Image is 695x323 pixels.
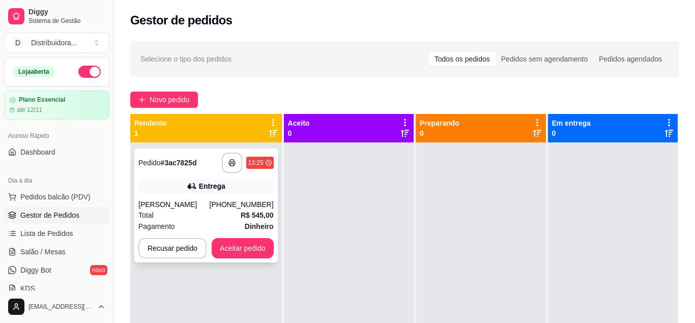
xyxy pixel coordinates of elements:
button: [EMAIL_ADDRESS][DOMAIN_NAME] [4,295,109,319]
span: Dashboard [20,147,55,157]
a: Dashboard [4,144,109,160]
div: Entrega [199,181,225,191]
span: Total [138,210,154,221]
button: Recusar pedido [138,238,207,258]
div: 13:25 [248,159,264,167]
button: Novo pedido [130,92,198,108]
div: Pedidos agendados [593,52,668,66]
p: 0 [288,128,310,138]
span: Novo pedido [150,94,190,105]
div: Loja aberta [13,66,55,77]
p: Aceito [288,118,310,128]
span: Diggy [28,8,105,17]
span: [EMAIL_ADDRESS][DOMAIN_NAME] [28,303,93,311]
button: Aceitar pedido [212,238,274,258]
span: Pedidos balcão (PDV) [20,192,91,202]
strong: # 3ac7825d [161,159,197,167]
p: Pendente [134,118,166,128]
span: Lista de Pedidos [20,228,73,239]
a: KDS [4,280,109,297]
article: Plano Essencial [19,96,65,104]
span: plus [138,96,146,103]
div: Pedidos sem agendamento [496,52,593,66]
a: DiggySistema de Gestão [4,4,109,28]
div: [PERSON_NAME] [138,199,210,210]
a: Gestor de Pedidos [4,207,109,223]
div: Dia a dia [4,172,109,189]
span: Pedido [138,159,161,167]
a: Diggy Botnovo [4,262,109,278]
span: Gestor de Pedidos [20,210,79,220]
div: [PHONE_NUMBER] [210,199,274,210]
p: 1 [134,128,166,138]
strong: Dinheiro [245,222,274,230]
strong: R$ 545,00 [241,211,274,219]
a: Plano Essencialaté 12/11 [4,91,109,120]
p: 0 [552,128,591,138]
h2: Gestor de pedidos [130,12,233,28]
span: Pagamento [138,221,175,232]
a: Salão / Mesas [4,244,109,260]
button: Pedidos balcão (PDV) [4,189,109,205]
span: Diggy Bot [20,265,51,275]
div: Acesso Rápido [4,128,109,144]
span: Sistema de Gestão [28,17,105,25]
span: Selecione o tipo dos pedidos [140,53,231,65]
article: até 12/11 [17,106,42,114]
p: 0 [420,128,459,138]
span: D [13,38,23,48]
a: Lista de Pedidos [4,225,109,242]
span: KDS [20,283,35,293]
button: Select a team [4,33,109,53]
span: Salão / Mesas [20,247,66,257]
div: Distribuidora ... [31,38,77,48]
p: Em entrega [552,118,591,128]
div: Todos os pedidos [429,52,496,66]
p: Preparando [420,118,459,128]
button: Alterar Status [78,66,101,78]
